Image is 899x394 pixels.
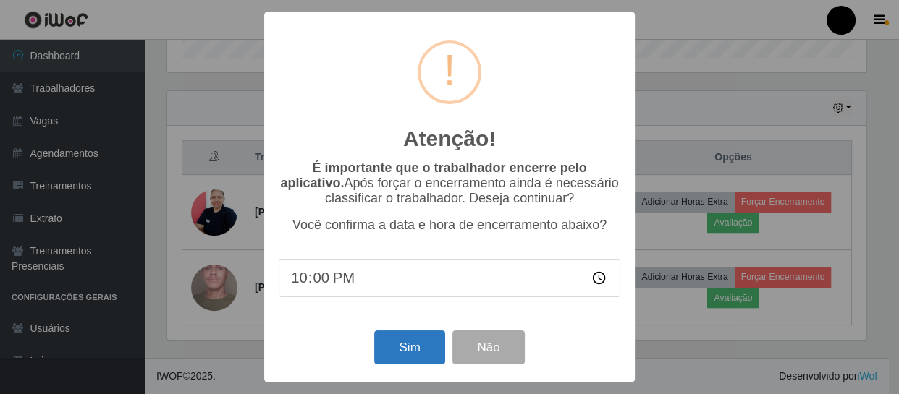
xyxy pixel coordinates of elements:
p: Você confirma a data e hora de encerramento abaixo? [279,218,620,233]
b: É importante que o trabalhador encerre pelo aplicativo. [280,160,586,190]
button: Não [452,330,524,364]
h2: Atenção! [403,126,496,152]
button: Sim [374,330,444,364]
p: Após forçar o encerramento ainda é necessário classificar o trabalhador. Deseja continuar? [279,160,620,206]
